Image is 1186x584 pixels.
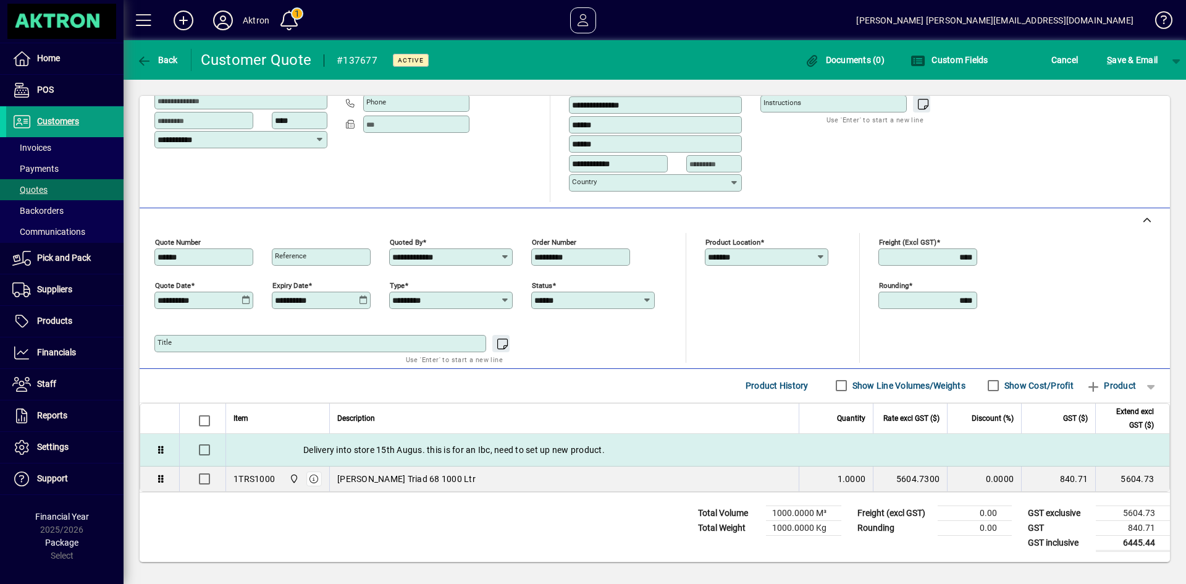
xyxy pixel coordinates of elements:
mat-label: Quote date [155,281,191,289]
span: Active [398,56,424,64]
button: Product [1080,375,1142,397]
td: 6445.44 [1096,535,1170,551]
div: Aktron [243,11,269,30]
span: Support [37,473,68,483]
a: Home [6,43,124,74]
span: 1.0000 [838,473,866,485]
button: Custom Fields [907,49,991,71]
a: Communications [6,221,124,242]
div: [PERSON_NAME] [PERSON_NAME][EMAIL_ADDRESS][DOMAIN_NAME] [856,11,1133,30]
td: 0.00 [938,506,1012,520]
mat-label: Country [572,177,597,186]
span: Reports [37,410,67,420]
div: 1TRS1000 [233,473,275,485]
span: Item [233,412,248,425]
div: Delivery into store 15th Augus. this is for an Ibc, need to set up new product. [226,434,1169,466]
span: Product History [746,376,809,396]
span: Payments [12,164,59,174]
td: GST inclusive [1022,535,1096,551]
mat-label: Quoted by [390,237,423,246]
button: Documents (0) [801,49,888,71]
td: GST [1022,520,1096,535]
mat-label: Quote number [155,237,201,246]
button: Product History [741,375,814,397]
div: 5604.7300 [881,473,940,485]
a: Staff [6,369,124,400]
td: Total Weight [692,520,766,535]
span: Discount (%) [972,412,1014,425]
span: Home [37,53,60,63]
mat-label: Type [390,281,405,289]
button: Profile [203,9,243,32]
span: Products [37,316,72,326]
span: Documents (0) [804,55,885,65]
span: Suppliers [37,284,72,294]
td: GST exclusive [1022,506,1096,520]
span: Communications [12,227,85,237]
td: 1000.0000 M³ [766,506,841,520]
span: Back [137,55,178,65]
label: Show Cost/Profit [1002,379,1074,392]
span: Central [286,472,300,486]
span: S [1107,55,1112,65]
button: Back [133,49,181,71]
span: Settings [37,442,69,452]
td: 1000.0000 Kg [766,520,841,535]
mat-hint: Use 'Enter' to start a new line [406,352,503,366]
span: Quotes [12,185,48,195]
span: Description [337,412,375,425]
mat-label: Freight (excl GST) [879,237,936,246]
mat-label: Status [532,281,552,289]
td: 5604.73 [1096,506,1170,520]
a: POS [6,75,124,106]
a: Financials [6,337,124,368]
span: Pick and Pack [37,253,91,263]
button: Add [164,9,203,32]
mat-label: Title [158,338,172,347]
app-page-header-button: Back [124,49,191,71]
td: 0.0000 [947,467,1021,491]
a: Backorders [6,200,124,221]
a: Pick and Pack [6,243,124,274]
span: Extend excl GST ($) [1103,405,1154,432]
div: Customer Quote [201,50,312,70]
span: ave & Email [1107,50,1158,70]
span: Financial Year [35,512,89,522]
span: POS [37,85,54,95]
mat-label: Product location [705,237,760,246]
mat-label: Order number [532,237,576,246]
a: Support [6,463,124,494]
span: Cancel [1051,50,1079,70]
a: Knowledge Base [1146,2,1171,43]
span: GST ($) [1063,412,1088,425]
a: Quotes [6,179,124,200]
mat-hint: Use 'Enter' to start a new line [826,112,923,127]
span: Financials [37,347,76,357]
a: Invoices [6,137,124,158]
a: Settings [6,432,124,463]
a: Payments [6,158,124,179]
a: Products [6,306,124,337]
mat-label: Expiry date [272,281,308,289]
mat-label: Rounding [879,281,909,289]
td: Freight (excl GST) [851,506,938,520]
a: Suppliers [6,274,124,305]
mat-label: Phone [366,98,386,106]
span: Invoices [12,143,51,153]
span: Product [1086,376,1136,396]
button: Save & Email [1101,49,1164,71]
mat-label: Reference [275,252,306,260]
span: Quantity [837,412,865,425]
button: Cancel [1048,49,1082,71]
td: 840.71 [1096,520,1170,535]
td: 5604.73 [1095,467,1169,491]
label: Show Line Volumes/Weights [850,379,965,392]
span: [PERSON_NAME] Triad 68 1000 Ltr [337,473,476,485]
td: Rounding [851,520,938,535]
td: 840.71 [1021,467,1095,491]
span: Backorders [12,206,64,216]
div: #137677 [337,51,377,70]
span: Staff [37,379,56,389]
td: 0.00 [938,520,1012,535]
span: Package [45,538,78,548]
